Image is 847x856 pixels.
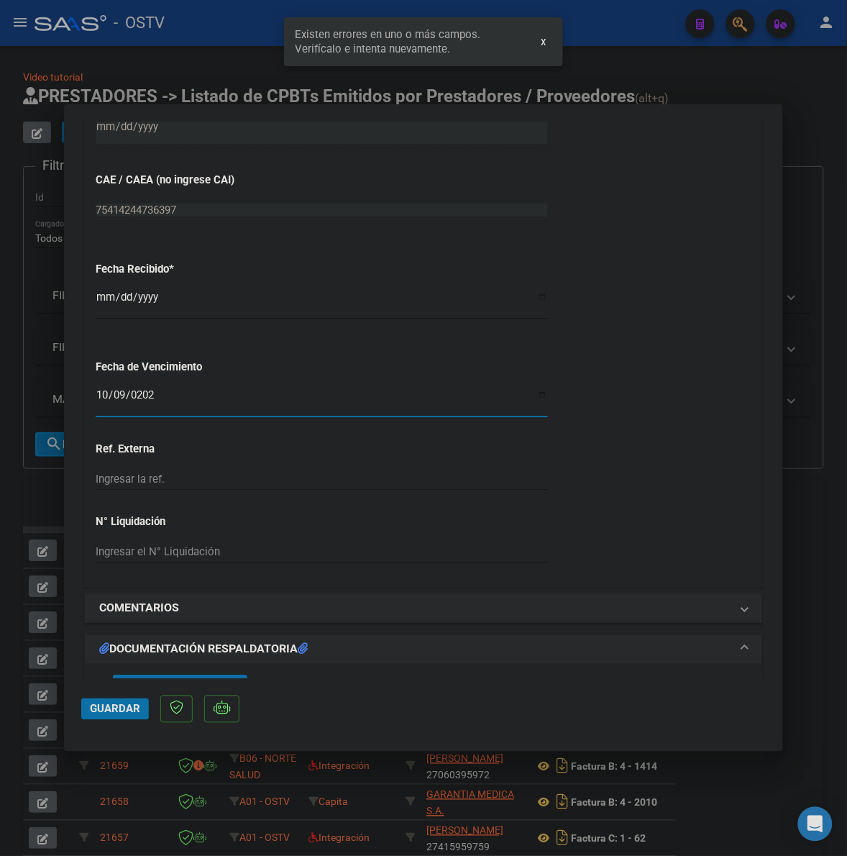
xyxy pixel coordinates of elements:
[798,807,833,842] div: Open Intercom Messenger
[85,635,762,664] mat-expansion-panel-header: DOCUMENTACIÓN RESPALDATORIA
[85,594,762,623] mat-expansion-panel-header: COMENTARIOS
[90,703,140,716] span: Guardar
[96,172,293,188] p: CAE / CAEA (no ingrese CAI)
[296,27,524,56] span: Existen errores en uno o más campos. Verifícalo e intenta nuevamente.
[529,29,557,55] button: x
[96,359,293,375] p: Fecha de Vencimiento
[96,261,293,278] p: Fecha Recibido
[99,641,308,658] h1: DOCUMENTACIÓN RESPALDATORIA
[99,600,179,617] h1: COMENTARIOS
[113,675,247,697] button: Agregar Documento
[96,441,293,457] p: Ref. Externa
[96,514,293,530] p: N° Liquidación
[541,35,546,48] span: x
[81,698,149,720] button: Guardar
